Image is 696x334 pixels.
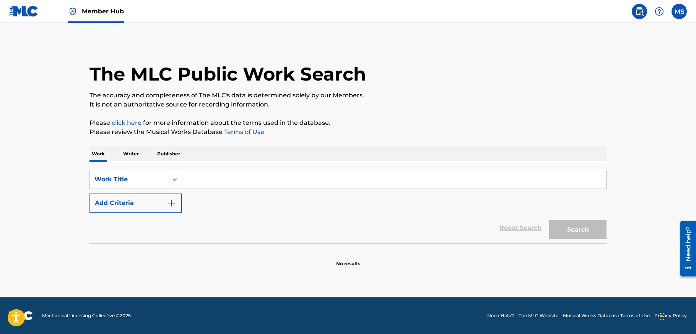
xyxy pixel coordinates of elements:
a: Public Search [632,4,647,19]
img: help [655,7,664,16]
span: Mechanical Licensing Collective © 2025 [42,312,131,319]
p: Please for more information about the terms used in the database. [89,118,607,127]
img: logo [9,311,33,320]
p: No results [336,251,360,267]
img: MLC Logo [9,6,39,17]
div: Help [652,4,667,19]
button: Add Criteria [89,194,182,213]
p: Please review the Musical Works Database [89,127,607,137]
form: Search Form [89,170,607,243]
a: click here [112,119,141,126]
h1: The MLC Public Work Search [89,63,366,86]
a: The MLC Website [519,312,558,319]
p: Writer [121,146,141,162]
div: Drag [660,305,665,328]
a: Need Help? [487,312,514,319]
p: Work [89,146,107,162]
p: The accuracy and completeness of The MLC's data is determined solely by our Members. [89,91,607,100]
img: 9d2ae6d4665cec9f34b9.svg [167,198,176,208]
iframe: Resource Center [675,218,696,279]
img: Top Rightsholder [68,7,77,16]
p: It is not an authoritative source for recording information. [89,100,607,109]
a: Privacy Policy [654,312,687,319]
a: Musical Works Database Terms of Use [563,312,650,319]
div: User Menu [672,4,687,19]
div: Work Title [94,175,163,184]
p: Publisher [155,146,182,162]
iframe: Chat Widget [658,297,696,334]
a: Terms of Use [223,128,264,136]
img: search [635,7,644,16]
span: Member Hub [82,7,124,16]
